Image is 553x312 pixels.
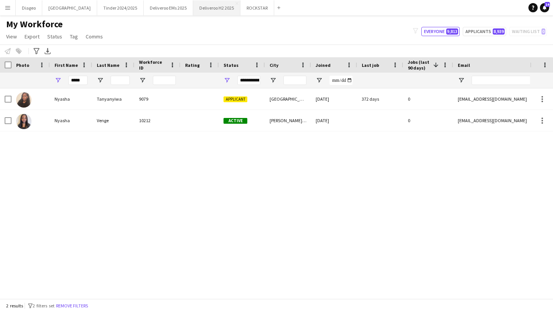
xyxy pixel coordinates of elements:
[92,88,134,110] div: Tanyanyiwa
[139,59,167,71] span: Workforce ID
[47,33,62,40] span: Status
[224,96,247,102] span: Applicant
[33,303,55,309] span: 2 filters set
[134,88,180,110] div: 9079
[70,33,78,40] span: Tag
[357,88,403,110] div: 372 days
[458,62,470,68] span: Email
[16,62,29,68] span: Photo
[329,76,353,85] input: Joined Filter Input
[446,28,458,35] span: 9,813
[421,27,460,36] button: Everyone9,813
[6,33,17,40] span: View
[270,62,278,68] span: City
[86,33,103,40] span: Comms
[50,88,92,110] div: Nyasha
[283,76,306,85] input: City Filter Input
[403,88,453,110] div: 0
[458,77,465,84] button: Open Filter Menu
[311,88,357,110] div: [DATE]
[16,0,42,15] button: Diageo
[185,62,200,68] span: Rating
[32,46,41,56] app-action-btn: Advanced filters
[311,110,357,131] div: [DATE]
[3,32,20,41] a: View
[111,76,130,85] input: Last Name Filter Input
[265,88,311,110] div: [GEOGRAPHIC_DATA]
[153,76,176,85] input: Workforce ID Filter Input
[265,110,311,131] div: [PERSON_NAME][GEOGRAPHIC_DATA]
[55,77,61,84] button: Open Filter Menu
[224,77,230,84] button: Open Filter Menu
[43,46,52,56] app-action-btn: Export XLSX
[16,92,31,108] img: Nyasha Tanyanyiwa
[55,62,78,68] span: First Name
[316,77,323,84] button: Open Filter Menu
[224,62,238,68] span: Status
[97,0,144,15] button: Tinder 2024/2025
[97,77,104,84] button: Open Filter Menu
[67,32,81,41] a: Tag
[270,77,276,84] button: Open Filter Menu
[193,0,240,15] button: Deliveroo H2 2025
[540,3,549,12] a: 14
[463,27,506,36] button: Applicants8,939
[55,302,89,310] button: Remove filters
[134,110,180,131] div: 10212
[42,0,97,15] button: [GEOGRAPHIC_DATA]
[545,2,550,7] span: 14
[68,76,88,85] input: First Name Filter Input
[144,0,193,15] button: Deliveroo EMs 2025
[240,0,274,15] button: ROCKSTAR
[44,32,65,41] a: Status
[16,114,31,129] img: Nyasha Venge
[25,33,40,40] span: Export
[362,62,379,68] span: Last job
[403,110,453,131] div: 0
[97,62,119,68] span: Last Name
[22,32,43,41] a: Export
[139,77,146,84] button: Open Filter Menu
[316,62,331,68] span: Joined
[83,32,106,41] a: Comms
[50,110,92,131] div: Nyasha
[92,110,134,131] div: Venge
[224,118,247,124] span: Active
[6,18,63,30] span: My Workforce
[493,28,505,35] span: 8,939
[408,59,430,71] span: Jobs (last 90 days)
